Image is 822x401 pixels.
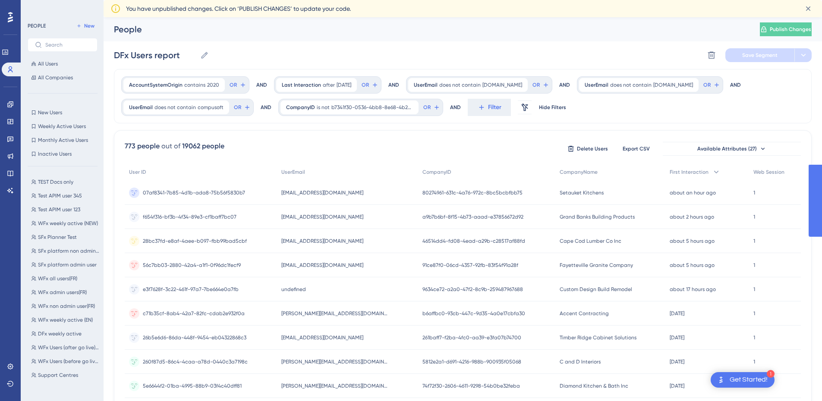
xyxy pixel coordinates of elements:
span: 1 [753,286,755,293]
span: [EMAIL_ADDRESS][DOMAIN_NAME] [281,238,363,244]
div: AND [256,76,267,94]
div: PEOPLE [28,22,46,29]
time: about 2 hours ago [670,214,714,220]
span: Available Attributes (27) [697,145,757,152]
button: Test APIM user 123 [28,204,103,215]
button: OR [422,100,441,114]
span: Cape Cod Lumber Co Inc [560,238,621,244]
span: WFx Users (after go live) EN [38,344,99,351]
span: 56c7bb03-2880-42a4-a1f1-0f96dc1fecf9 [143,262,241,269]
iframe: UserGuiding AI Assistant Launcher [786,367,812,393]
span: is not [317,104,330,111]
span: User ID [129,169,146,175]
input: Search [45,42,90,48]
span: Setauket Kitchens [560,189,604,196]
span: b7341f30-0536-4bb8-8e68-4b20b2e98613 [331,104,413,111]
span: Delete Users [577,145,608,152]
div: AND [730,76,741,94]
span: 5e6644f2-01ba-4995-88b9-03f4c40dff81 [143,382,242,389]
span: CompanyID [286,104,315,111]
span: WFx admin users(FR) [38,289,87,296]
span: undefined [281,286,306,293]
div: AND [388,76,399,94]
span: [DOMAIN_NAME] [653,81,693,88]
span: Custom Design Build Remodel [560,286,632,293]
span: 1 [753,358,755,365]
span: compusoft [198,104,224,111]
span: 9634ce72-a2a0-47f2-8c9b-259487967688 [422,286,523,293]
span: f654f316-bf3b-4f34-89e3-cf1baff7bc07 [143,213,236,220]
span: 46514dd4-fd08-4ead-a29b-c28517af88fd [422,238,525,244]
span: Test APIM user 345 [38,192,82,199]
span: Hide Filters [539,104,566,111]
span: New Users [38,109,62,116]
span: [DATE] [337,81,351,88]
button: OR [233,100,252,114]
button: OR [228,78,247,92]
span: [PERSON_NAME][EMAIL_ADDRESS][DOMAIN_NAME] [281,310,389,317]
button: Filter [468,99,511,116]
span: OR [230,81,237,88]
span: AccountSystemOrigin [129,81,183,88]
button: Publish Changes [760,22,812,36]
span: does not contain [610,81,652,88]
span: SFx Planner Test [38,234,77,241]
span: CompanyName [560,169,598,175]
button: WFx non admin user(FR) [28,301,103,311]
span: 91ce87f0-06cd-4357-92fb-83f54f91a28f [422,262,518,269]
button: WFx Users (after go live) EN [28,342,103,353]
button: WFx admin users(FR) [28,287,103,298]
span: 07af8341-7b85-4d1b-ada8-75b56f5830b7 [143,189,245,196]
span: e3f7628f-3c22-461f-97a7-7be664e0a7fb [143,286,239,293]
span: SFx platform admin user [38,261,97,268]
button: WFx weekly active (NEW) [28,218,103,229]
div: AND [261,99,271,116]
div: AND [450,99,461,116]
time: about an hour ago [670,190,716,196]
span: 1 [753,213,755,220]
span: 2020 [207,81,219,88]
time: [DATE] [670,335,684,341]
span: WFx all users(FR) [38,275,77,282]
span: OR [362,81,369,88]
button: OR [360,78,379,92]
span: Web Session [753,169,784,175]
span: New [84,22,94,29]
span: UserEmail [129,104,153,111]
span: UserEmail [281,169,305,175]
span: does not contain [439,81,481,88]
button: Support Centres [28,370,103,380]
span: 26b5e6d6-86da-448f-9454-eb04322868c3 [143,334,246,341]
button: WFx weekly active (EN) [28,315,103,325]
span: UserEmail [585,81,608,88]
button: Test APIM user 345 [28,191,103,201]
span: contains [184,81,205,88]
button: TEST Docs only [28,177,103,187]
div: out of [161,141,180,151]
span: All Companies [38,74,73,81]
span: [PERSON_NAME][EMAIL_ADDRESS][DOMAIN_NAME] [281,382,389,389]
time: about 17 hours ago [670,286,716,292]
span: OR [703,81,711,88]
button: Inactive Users [28,149,98,159]
button: Hide Filters [539,100,566,114]
button: New Users [28,107,98,118]
span: 1 [753,189,755,196]
span: 1 [753,310,755,317]
span: c71b35cf-8ab4-42a7-82fc-cdab2e932f0a [143,310,245,317]
button: Export CSV [614,142,658,156]
div: 19062 people [182,141,224,151]
span: OR [234,104,241,111]
button: SFx Planner Test [28,232,103,242]
span: does not contain [154,104,196,111]
span: Test APIM user 123 [38,206,80,213]
div: Open Get Started! checklist, remaining modules: 1 [711,372,775,388]
span: [EMAIL_ADDRESS][DOMAIN_NAME] [281,189,363,196]
button: All Companies [28,72,98,83]
button: Available Attributes (27) [663,142,801,156]
span: [EMAIL_ADDRESS][DOMAIN_NAME] [281,334,363,341]
span: 74f72f30-2606-4611-9298-54b0be32feba [422,382,520,389]
div: 773 people [125,141,160,151]
span: OR [423,104,431,111]
span: SFx platform non admin user [38,247,99,254]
